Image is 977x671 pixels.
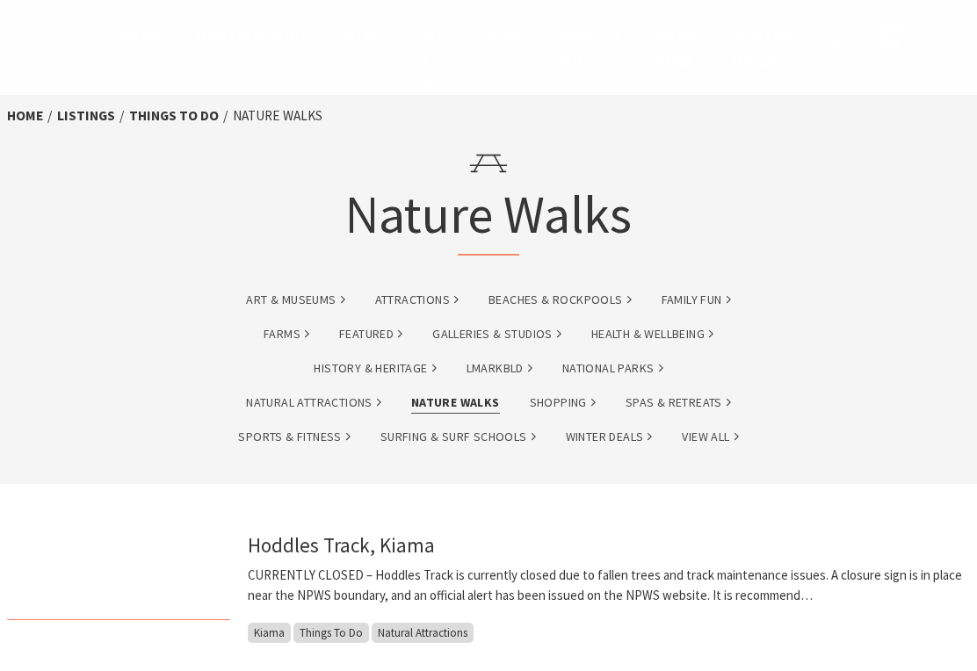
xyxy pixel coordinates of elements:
[626,393,731,413] a: Spas & Retreats
[339,324,402,344] a: Featured
[418,24,445,98] span: See & Do
[372,623,474,643] span: Natural Attractions
[246,393,381,413] a: Natural Attractions
[246,290,344,310] a: Art & Museums
[530,393,596,413] a: Shopping
[662,290,731,310] a: Family Fun
[293,623,369,643] span: Things To Do
[486,24,525,45] span: Plan
[562,358,663,379] a: National Parks
[238,427,350,447] a: Sports & Fitness
[560,24,619,71] span: What’s On
[118,24,163,45] span: Home
[655,24,698,71] span: Book now
[380,427,536,447] a: Surfing & Surf Schools
[467,358,532,379] a: lmarkbld
[264,324,309,344] a: Farms
[375,290,459,310] a: Attractions
[248,623,291,643] span: Kiama
[591,324,713,344] a: Health & Wellbeing
[488,290,632,310] a: Beaches & Rockpools
[345,136,632,255] h1: Nature Walks
[197,24,309,45] span: Destinations
[566,427,653,447] a: Winter Deals
[733,24,792,71] span: Winter Deals
[344,24,383,45] span: Stay
[100,21,810,101] nav: Main Menu
[411,393,500,413] a: Nature Walks
[432,324,561,344] a: Galleries & Studios
[248,532,435,558] a: Hoddles Track, Kiama
[248,565,970,607] p: CURRENTLY CLOSED – Hoddles Track is currently closed due to fallen trees and track maintenance is...
[314,358,436,379] a: History & Heritage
